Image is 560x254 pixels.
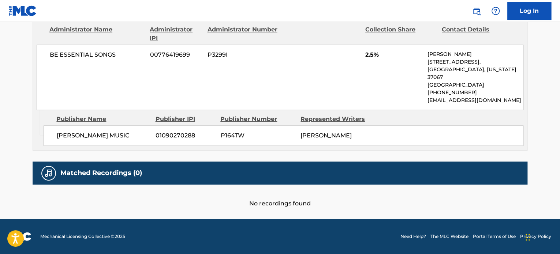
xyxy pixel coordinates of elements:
img: MLC Logo [9,5,37,16]
div: Help [488,4,503,18]
div: Administrator Name [49,25,144,43]
span: [PERSON_NAME] MUSIC [57,131,150,140]
div: Drag [526,226,530,248]
div: Collection Share [365,25,436,43]
p: [GEOGRAPHIC_DATA] [428,81,523,89]
div: Publisher Number [220,115,295,124]
img: logo [9,232,31,241]
span: Mechanical Licensing Collective © 2025 [40,233,125,240]
a: Privacy Policy [520,233,551,240]
a: Portal Terms of Use [473,233,516,240]
span: P3299I [208,50,279,59]
div: Publisher Name [56,115,150,124]
a: Need Help? [400,233,426,240]
span: BE ESSENTIAL SONGS [50,50,145,59]
div: Administrator Number [207,25,278,43]
div: No recordings found [33,185,527,208]
span: 2.5% [365,50,422,59]
a: Log In [507,2,551,20]
div: Contact Details [442,25,513,43]
span: [PERSON_NAME] [300,132,352,139]
p: [EMAIL_ADDRESS][DOMAIN_NAME] [428,96,523,104]
span: P164TW [220,131,295,140]
p: [PHONE_NUMBER] [428,89,523,96]
p: [STREET_ADDRESS], [428,58,523,66]
span: 00776419699 [150,50,202,59]
img: help [491,7,500,15]
img: Matched Recordings [44,169,53,178]
div: Publisher IPI [155,115,215,124]
div: Represented Writers [300,115,375,124]
h5: Matched Recordings (0) [60,169,142,177]
iframe: Chat Widget [523,219,560,254]
img: search [472,7,481,15]
span: 01090270288 [156,131,215,140]
div: Administrator IPI [150,25,202,43]
a: Public Search [469,4,484,18]
p: [GEOGRAPHIC_DATA], [US_STATE] 37067 [428,66,523,81]
p: [PERSON_NAME] [428,50,523,58]
a: The MLC Website [430,233,468,240]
